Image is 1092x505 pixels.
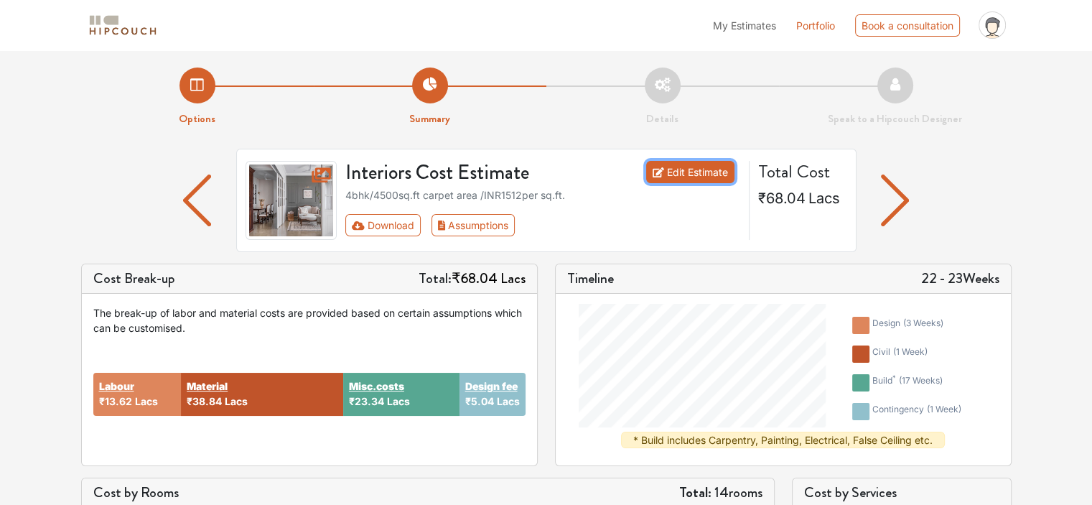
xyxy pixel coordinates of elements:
span: ₹23.34 [349,395,384,407]
img: gallery [246,161,337,240]
span: Lacs [808,190,840,207]
h3: Interiors Cost Estimate [337,161,611,185]
div: contingency [872,403,961,420]
button: Misc.costs [349,379,404,394]
h5: Cost by Services [804,484,999,501]
div: civil [872,346,928,363]
div: * Build includes Carpentry, Painting, Electrical, False Ceiling etc. [621,432,945,448]
a: Edit Estimate [646,161,734,183]
button: Assumptions [431,214,515,236]
span: ₹38.84 [187,395,222,407]
div: First group [345,214,526,236]
strong: Total: [679,482,711,503]
h5: Total: [419,270,526,287]
h5: Cost Break-up [93,270,175,287]
span: Lacs [387,395,410,407]
span: Lacs [497,395,520,407]
strong: Details [646,111,678,126]
span: ₹68.04 [452,268,498,289]
button: Material [187,379,228,394]
img: logo-horizontal.svg [87,13,159,38]
div: 4bhk / 4500 sq.ft carpet area /INR 1512 per sq.ft. [345,187,740,203]
button: Labour [99,379,134,394]
span: Lacs [135,395,158,407]
div: Toolbar with button groups [345,214,740,236]
strong: Summary [409,111,450,126]
strong: Speak to a Hipcouch Designer [828,111,962,126]
span: ₹5.04 [465,395,494,407]
a: Portfolio [796,18,835,33]
div: design [872,317,943,334]
h5: Cost by Rooms [93,484,179,501]
img: arrow left [881,175,909,226]
h5: 14 rooms [679,484,762,501]
h5: 22 - 23 Weeks [921,270,999,287]
span: ( 1 week ) [893,346,928,357]
button: Download [345,214,421,236]
span: Lacs [500,268,526,289]
span: ₹13.62 [99,395,132,407]
h4: Total Cost [758,161,844,182]
button: Design fee [465,379,518,394]
span: Lacs [225,395,248,407]
span: ( 1 week ) [927,404,961,414]
strong: Options [179,111,215,126]
div: The break-up of labor and material costs are provided based on certain assumptions which can be c... [93,305,526,335]
div: Book a consultation [855,14,960,37]
span: ( 3 weeks ) [903,318,943,328]
img: arrow left [183,175,211,226]
span: logo-horizontal.svg [87,9,159,42]
span: ₹68.04 [758,190,806,207]
span: My Estimates [713,19,776,32]
span: ( 17 weeks ) [899,375,943,386]
div: build [872,374,943,392]
h5: Timeline [567,270,614,287]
